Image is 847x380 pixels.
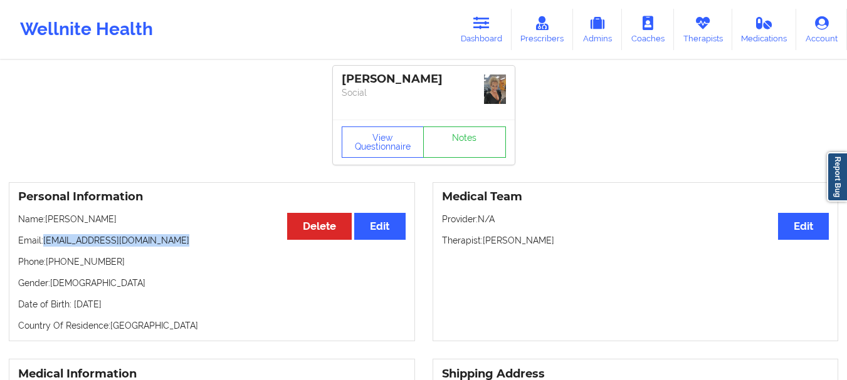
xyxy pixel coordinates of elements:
[287,213,352,240] button: Delete
[442,234,829,247] p: Therapist: [PERSON_NAME]
[18,190,406,204] h3: Personal Information
[442,190,829,204] h3: Medical Team
[442,213,829,225] p: Provider: N/A
[423,126,506,158] a: Notes
[512,9,574,50] a: Prescribers
[18,255,406,268] p: Phone: [PHONE_NUMBER]
[18,234,406,247] p: Email: [EMAIL_ADDRESS][DOMAIN_NAME]
[342,72,506,86] div: [PERSON_NAME]
[342,126,424,158] button: View Questionnaire
[796,9,847,50] a: Account
[732,9,797,50] a: Medications
[18,319,406,332] p: Country Of Residence: [GEOGRAPHIC_DATA]
[342,86,506,99] p: Social
[18,277,406,289] p: Gender: [DEMOGRAPHIC_DATA]
[354,213,405,240] button: Edit
[827,152,847,202] a: Report Bug
[484,74,506,104] img: 552c133a-9f3c-4858-806a-1c07c381c95f_d358a5d3-85d8-4796-b7a8-e43a5c76d05d1000004106.jpg
[18,298,406,311] p: Date of Birth: [DATE]
[573,9,622,50] a: Admins
[622,9,674,50] a: Coaches
[18,213,406,225] p: Name: [PERSON_NAME]
[674,9,732,50] a: Therapists
[451,9,512,50] a: Dashboard
[778,213,829,240] button: Edit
